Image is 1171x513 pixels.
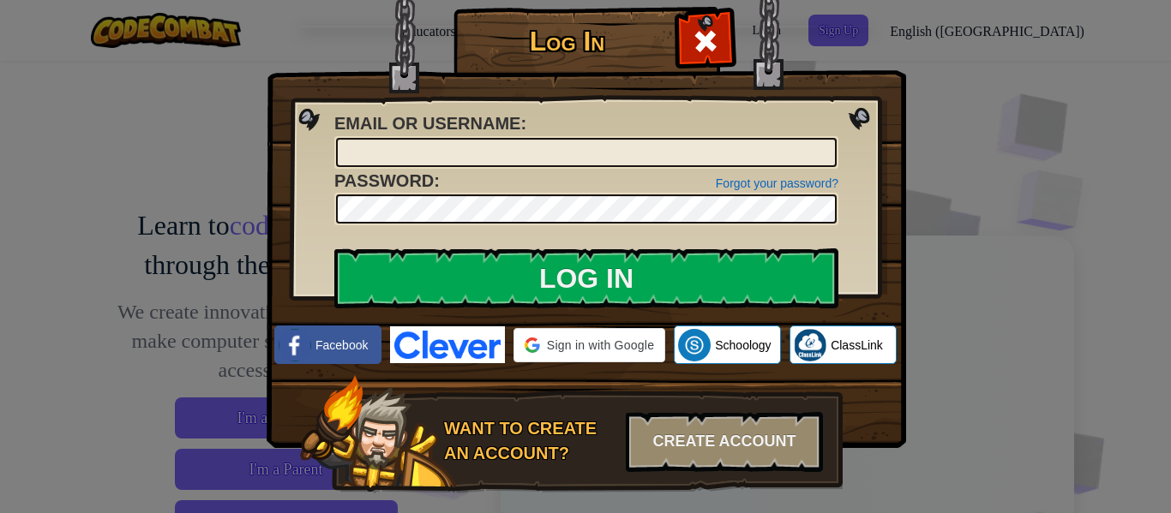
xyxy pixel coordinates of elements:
[334,169,440,194] label: :
[334,114,520,133] span: Email or Username
[513,328,665,362] div: Sign in with Google
[334,171,434,190] span: Password
[715,337,771,354] span: Schoology
[831,337,883,354] span: ClassLink
[444,416,616,465] div: Want to create an account?
[458,27,676,57] h1: Log In
[334,111,526,136] label: :
[547,337,654,354] span: Sign in with Google
[279,329,311,361] img: facebook_small.png
[678,329,711,361] img: schoology.png
[794,329,826,361] img: classlink-logo-small.png
[716,176,838,190] a: Forgot your password?
[626,412,823,472] div: Create Account
[334,248,838,308] input: Log In
[390,326,505,363] img: clever-logo-blue.png
[315,337,368,354] span: Facebook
